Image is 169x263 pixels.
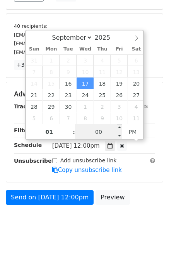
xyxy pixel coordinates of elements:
[111,89,128,101] span: September 26, 2025
[128,54,145,66] span: September 6, 2025
[43,66,60,78] span: September 8, 2025
[14,142,42,148] strong: Schedule
[94,47,111,52] span: Thu
[77,112,94,124] span: October 8, 2025
[94,66,111,78] span: September 11, 2025
[52,167,122,174] a: Copy unsubscribe link
[96,190,130,205] a: Preview
[14,158,52,164] strong: Unsubscribe
[111,78,128,89] span: September 19, 2025
[111,47,128,52] span: Fri
[26,89,43,101] span: September 21, 2025
[92,34,120,41] input: Year
[128,66,145,78] span: September 13, 2025
[14,40,100,46] small: [EMAIL_ADDRESS][DOMAIN_NAME]
[6,190,94,205] a: Send on [DATE] 12:00pm
[60,112,77,124] span: October 7, 2025
[75,124,122,140] input: Minute
[77,66,94,78] span: September 10, 2025
[43,101,60,112] span: September 29, 2025
[128,112,145,124] span: October 11, 2025
[128,78,145,89] span: September 20, 2025
[60,78,77,89] span: September 16, 2025
[43,47,60,52] span: Mon
[94,101,111,112] span: October 2, 2025
[14,103,40,110] strong: Tracking
[111,101,128,112] span: October 3, 2025
[77,101,94,112] span: October 1, 2025
[14,60,46,70] a: +37 more
[26,54,43,66] span: August 31, 2025
[111,112,128,124] span: October 10, 2025
[14,49,100,55] small: [EMAIL_ADDRESS][DOMAIN_NAME]
[77,78,94,89] span: September 17, 2025
[60,101,77,112] span: September 30, 2025
[14,32,100,38] small: [EMAIL_ADDRESS][DOMAIN_NAME]
[94,54,111,66] span: September 4, 2025
[122,124,143,140] span: Click to toggle
[111,54,128,66] span: September 5, 2025
[77,47,94,52] span: Wed
[73,124,75,140] span: :
[26,66,43,78] span: September 7, 2025
[77,54,94,66] span: September 3, 2025
[14,127,34,133] strong: Filters
[14,23,48,29] small: 40 recipients:
[43,89,60,101] span: September 22, 2025
[77,89,94,101] span: September 24, 2025
[43,54,60,66] span: September 1, 2025
[26,47,43,52] span: Sun
[111,66,128,78] span: September 12, 2025
[26,78,43,89] span: September 14, 2025
[128,47,145,52] span: Sat
[94,112,111,124] span: October 9, 2025
[128,101,145,112] span: October 4, 2025
[128,89,145,101] span: September 27, 2025
[60,66,77,78] span: September 9, 2025
[52,142,100,149] span: [DATE] 12:00pm
[130,226,169,263] iframe: Chat Widget
[43,78,60,89] span: September 15, 2025
[60,54,77,66] span: September 2, 2025
[26,101,43,112] span: September 28, 2025
[60,89,77,101] span: September 23, 2025
[26,112,43,124] span: October 5, 2025
[60,157,117,165] label: Add unsubscribe link
[14,90,155,98] h5: Advanced
[43,112,60,124] span: October 6, 2025
[26,124,73,140] input: Hour
[60,47,77,52] span: Tue
[94,78,111,89] span: September 18, 2025
[94,89,111,101] span: September 25, 2025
